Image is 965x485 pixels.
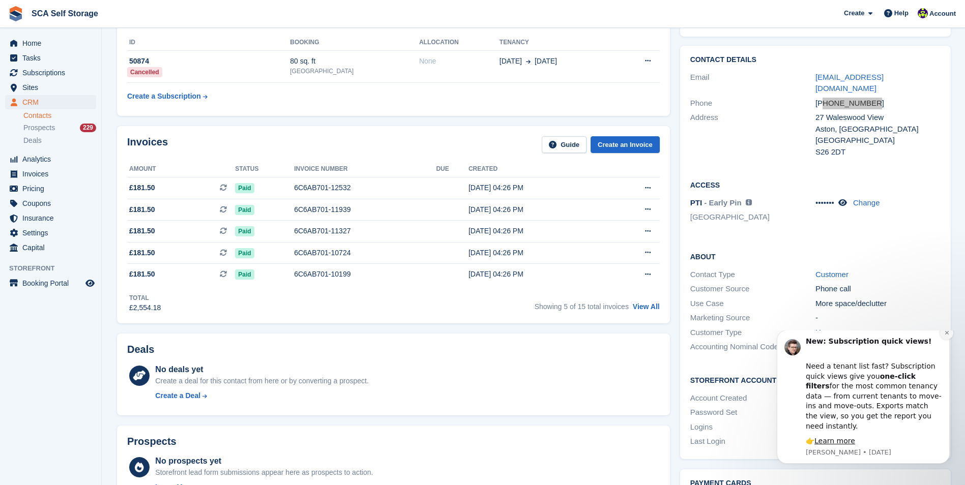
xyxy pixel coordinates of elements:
[294,248,436,258] div: 6C6AB701-10724
[853,198,880,207] a: Change
[294,226,436,236] div: 6C6AB701-11327
[129,302,161,313] div: £2,554.18
[918,8,928,18] img: Thomas Webb
[535,56,557,67] span: [DATE]
[290,56,419,67] div: 80 sq. ft
[469,226,606,236] div: [DATE] 04:26 PM
[129,183,155,193] span: £181.50
[5,181,96,196] a: menu
[155,390,200,401] div: Create a Deal
[127,344,154,355] h2: Deals
[129,248,155,258] span: £181.50
[633,302,660,311] a: View All
[127,67,162,77] div: Cancelled
[129,204,155,215] span: £181.50
[127,161,235,177] th: Amount
[155,363,368,376] div: No deals yet
[235,226,254,236] span: Paid
[500,35,617,51] th: Tenancy
[53,106,94,114] a: Learn more
[22,276,83,290] span: Booking Portal
[9,263,101,274] span: Storefront
[815,327,941,339] div: Home
[294,161,436,177] th: Invoice number
[127,56,290,67] div: 50874
[5,36,96,50] a: menu
[27,5,102,22] a: SCA Self Storage
[22,80,83,95] span: Sites
[815,270,849,279] a: Customer
[762,330,965,470] iframe: Intercom notifications message
[690,56,941,64] h2: Contact Details
[294,204,436,215] div: 6C6AB701-11939
[690,72,815,95] div: Email
[5,95,96,109] a: menu
[22,196,83,210] span: Coupons
[235,269,254,280] span: Paid
[690,341,815,353] div: Accounting Nominal Code
[5,196,96,210] a: menu
[155,390,368,401] a: Create a Deal
[690,327,815,339] div: Customer Type
[22,226,83,240] span: Settings
[22,36,83,50] span: Home
[690,436,815,447] div: Last Login
[5,276,96,290] a: menu
[44,106,181,116] div: 👉
[690,211,815,223] li: [GEOGRAPHIC_DATA]
[815,124,941,135] div: Aston, [GEOGRAPHIC_DATA]
[690,407,815,418] div: Password Set
[294,183,436,193] div: 6C6AB701-12532
[23,9,39,25] img: Profile image for Steven
[500,56,522,67] span: [DATE]
[690,283,815,295] div: Customer Source
[44,21,181,101] div: Need a tenant list fast? Subscription quick views give you for the most common tenancy data — fro...
[22,95,83,109] span: CRM
[294,269,436,280] div: 6C6AB701-10199
[22,181,83,196] span: Pricing
[469,248,606,258] div: [DATE] 04:26 PM
[22,240,83,255] span: Capital
[8,6,23,21] img: stora-icon-8386f47178a22dfd0bd8f6a31ec36ba5ce8667c1dd55bd0f319d3a0aa187defe.svg
[469,161,606,177] th: Created
[235,183,254,193] span: Paid
[5,226,96,240] a: menu
[155,455,373,467] div: No prospects yet
[815,146,941,158] div: S26 2DT
[5,167,96,181] a: menu
[290,67,419,76] div: [GEOGRAPHIC_DATA]
[815,98,941,109] div: [PHONE_NUMBER]
[5,152,96,166] a: menu
[155,376,368,386] div: Create a deal for this contact from here or by converting a prospect.
[815,112,941,124] div: 27 Waleswood View
[690,298,815,310] div: Use Case
[235,205,254,215] span: Paid
[690,112,815,158] div: Address
[84,277,96,289] a: Preview store
[129,269,155,280] span: £181.50
[127,87,208,106] a: Create a Subscription
[5,240,96,255] a: menu
[690,421,815,433] div: Logins
[127,136,168,153] h2: Invoices
[44,117,181,127] p: Message from Steven, sent 2d ago
[129,293,161,302] div: Total
[23,123,55,133] span: Prospects
[815,283,941,295] div: Phone call
[127,91,201,102] div: Create a Subscription
[23,111,96,120] a: Contacts
[5,211,96,225] a: menu
[894,8,909,18] span: Help
[690,98,815,109] div: Phone
[22,152,83,166] span: Analytics
[542,136,587,153] a: Guide
[690,269,815,281] div: Contact Type
[815,135,941,146] div: [GEOGRAPHIC_DATA]
[929,9,956,19] span: Account
[436,161,469,177] th: Due
[5,51,96,65] a: menu
[22,167,83,181] span: Invoices
[746,199,752,205] img: icon-info-grey-7440780725fd019a000dd9b08b2336e03edf1995a4989e88bcd33f0948082b44.svg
